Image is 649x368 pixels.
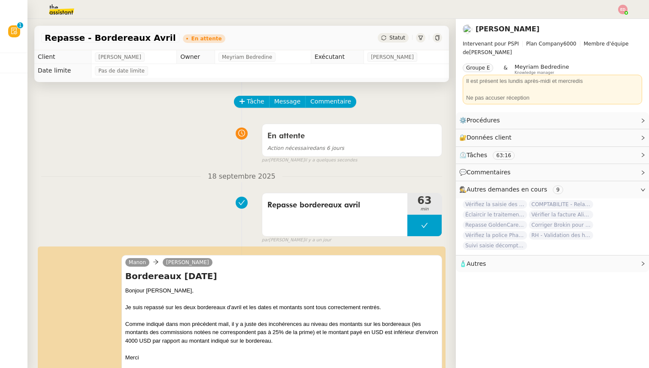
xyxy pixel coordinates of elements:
[476,25,540,33] a: [PERSON_NAME]
[463,210,527,219] span: Éclaircir le traitement des bordereaux GoldenCare
[463,64,493,72] nz-tag: Groupe E
[456,129,649,146] div: 🔐Données client
[98,53,141,61] span: [PERSON_NAME]
[17,22,23,28] nz-badge-sup: 1
[467,152,487,158] span: Tâches
[515,64,569,75] app-user-label: Knowledge manager
[463,24,472,34] img: users%2F0zQGGmvZECeMseaPawnreYAQQyS2%2Favatar%2Feddadf8a-b06f-4db9-91c4-adeed775bb0f
[459,133,515,143] span: 🔐
[201,171,282,182] span: 18 septembre 2025
[463,41,519,47] span: Intervenant pour PSPI
[463,241,527,250] span: Suivi saisie décomptes non-confiés Ecohub - septembre 2025
[304,157,357,164] span: il y a quelques secondes
[456,181,649,198] div: 🕵️Autres demandes en cours 9
[563,41,576,47] span: 6000
[463,231,527,240] span: Vérifiez la police Pharaon Deema
[526,41,563,47] span: Plan Company
[407,195,442,206] span: 63
[459,152,522,158] span: ⏲️
[467,134,512,141] span: Données client
[262,157,269,164] span: par
[529,200,593,209] span: COMPTABILITE - Relances factures impayées - septembre 2025
[389,35,405,41] span: Statut
[467,117,500,124] span: Procédures
[466,94,639,102] div: Ne pas accuser réception
[456,255,649,272] div: 🧴Autres
[267,145,313,151] span: Action nécessaire
[529,210,593,219] span: Vérifier la facture Alissa Dr
[459,260,486,267] span: 🧴
[267,199,402,212] span: Repasse bordereaux avril
[618,5,628,14] img: svg
[125,303,438,312] div: Je suis repassé sur les deux bordereaux d'avril et les dates et montants sont tous correctement r...
[177,50,215,64] td: Owner
[98,67,145,75] span: Pas de date limite
[305,96,356,108] button: Commentaire
[247,97,264,106] span: Tâche
[45,33,176,42] span: Repasse - Bordereaux Avril
[310,97,351,106] span: Commentaire
[459,169,514,176] span: 💬
[267,145,344,151] span: dans 6 jours
[459,186,567,193] span: 🕵️
[163,259,212,266] a: [PERSON_NAME]
[407,206,442,213] span: min
[466,77,639,85] div: Il est présent les lundis après-midi et mercredis
[459,116,504,125] span: ⚙️
[515,64,569,70] span: Meyriam Bedredine
[262,237,331,244] small: [PERSON_NAME]
[371,53,414,61] span: [PERSON_NAME]
[529,221,593,229] span: Corriger Brokin pour clôture comptable
[456,112,649,129] div: ⚙️Procédures
[262,157,358,164] small: [PERSON_NAME]
[311,50,364,64] td: Exécutant
[467,169,510,176] span: Commentaires
[125,353,438,362] div: Merci
[463,40,642,57] span: [PERSON_NAME]
[191,36,222,41] div: En attente
[125,320,438,345] div: Comme indiqué dans mon précédent mail, il y a juste des incohérences au niveau des montants sur l...
[515,70,555,75] span: Knowledge manager
[125,286,438,295] div: Bonjour [PERSON_NAME],
[125,270,438,282] h4: Bordereaux [DATE]
[34,64,91,78] td: Date limite
[269,96,306,108] button: Message
[274,97,300,106] span: Message
[467,260,486,267] span: Autres
[493,151,515,160] nz-tag: 63:16
[18,22,22,30] p: 1
[34,50,91,64] td: Client
[262,237,269,244] span: par
[529,231,593,240] span: RH - Validation des heures employés PSPI - août 2025
[463,221,527,229] span: Repasse GoldenCare - Bordereaux dolards
[234,96,270,108] button: Tâche
[463,200,527,209] span: Vérifiez la saisie des bordereaux Goldencare
[456,164,649,181] div: 💬Commentaires
[304,237,331,244] span: il y a un jour
[456,147,649,164] div: ⏲️Tâches 63:16
[125,259,149,266] a: Manon
[503,64,507,75] span: &
[553,186,563,194] nz-tag: 9
[222,53,272,61] span: Meyriam Bedredine
[467,186,547,193] span: Autres demandes en cours
[267,132,305,140] span: En attente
